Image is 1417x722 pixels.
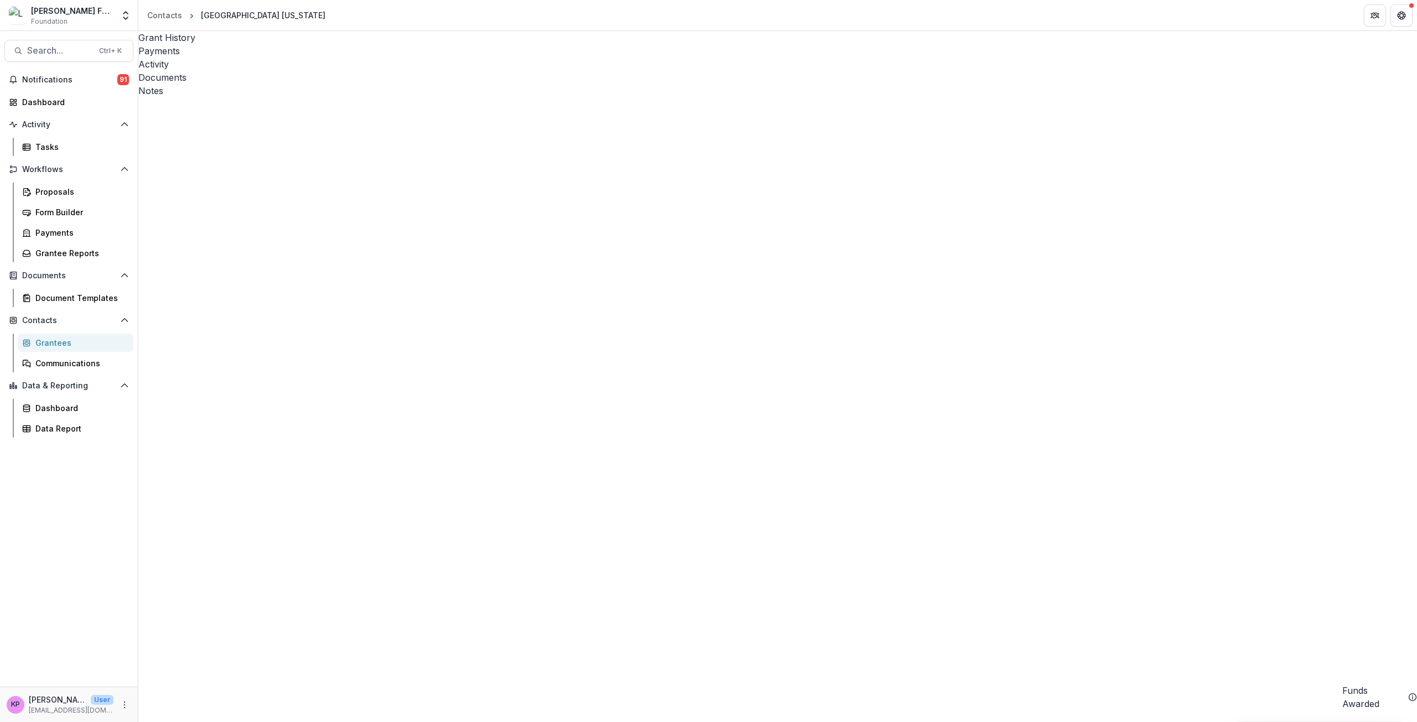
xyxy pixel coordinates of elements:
[4,377,133,394] button: Open Data & Reporting
[35,186,125,198] div: Proposals
[22,120,116,129] span: Activity
[4,160,133,178] button: Open Workflows
[18,334,133,352] a: Grantees
[201,9,325,21] div: [GEOGRAPHIC_DATA] [US_STATE]
[35,292,125,304] div: Document Templates
[29,694,86,705] p: [PERSON_NAME]
[4,40,133,62] button: Search...
[97,45,124,57] div: Ctrl + K
[4,71,133,89] button: Notifications91
[147,9,182,21] div: Contacts
[1390,4,1413,27] button: Get Help
[143,7,187,23] a: Contacts
[1364,4,1386,27] button: Partners
[138,84,1417,97] a: Notes
[22,381,116,391] span: Data & Reporting
[11,701,20,708] div: Khanh Phan
[22,165,116,174] span: Workflows
[138,31,1417,44] a: Grant History
[18,244,133,262] a: Grantee Reports
[117,74,129,85] span: 91
[18,419,133,438] a: Data Report
[35,247,125,259] div: Grantee Reports
[18,289,133,307] a: Document Templates
[22,96,125,108] div: Dashboard
[143,7,330,23] nav: breadcrumb
[91,695,113,705] p: User
[22,75,117,85] span: Notifications
[138,58,1417,71] a: Activity
[4,267,133,284] button: Open Documents
[1342,684,1404,710] h2: Funds Awarded
[29,705,113,715] p: [EMAIL_ADDRESS][DOMAIN_NAME]
[18,138,133,156] a: Tasks
[138,71,1417,84] a: Documents
[35,423,125,434] div: Data Report
[18,203,133,221] a: Form Builder
[31,17,68,27] span: Foundation
[27,45,92,56] span: Search...
[18,354,133,372] a: Communications
[18,183,133,201] a: Proposals
[138,44,1417,58] a: Payments
[18,224,133,242] a: Payments
[22,271,116,281] span: Documents
[4,311,133,329] button: Open Contacts
[18,399,133,417] a: Dashboard
[4,116,133,133] button: Open Activity
[118,698,131,711] button: More
[4,93,133,111] a: Dashboard
[35,357,125,369] div: Communications
[35,141,125,153] div: Tasks
[31,5,113,17] div: [PERSON_NAME] Fund for the Blind
[35,402,125,414] div: Dashboard
[35,227,125,238] div: Payments
[9,7,27,24] img: Lavelle Fund for the Blind
[35,206,125,218] div: Form Builder
[35,337,125,349] div: Grantees
[22,316,116,325] span: Contacts
[118,4,133,27] button: Open entity switcher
